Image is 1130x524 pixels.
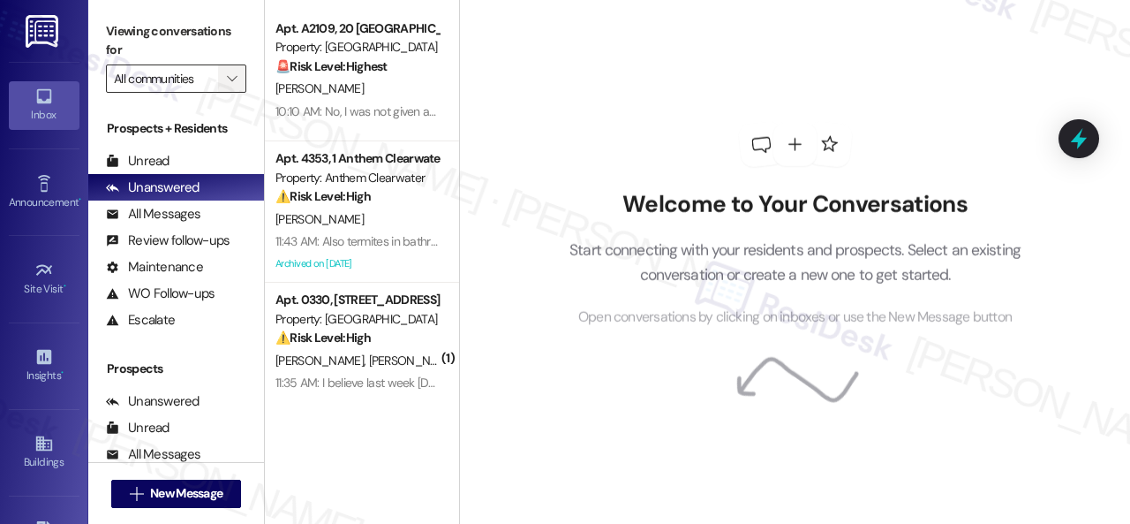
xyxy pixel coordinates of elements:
a: Site Visit • [9,255,79,303]
div: All Messages [106,205,200,224]
span: Open conversations by clicking on inboxes or use the New Message button [578,306,1012,328]
div: Property: [GEOGRAPHIC_DATA] [275,310,439,329]
div: Apt. A2109, 20 [GEOGRAPHIC_DATA] [275,19,439,38]
h2: Welcome to Your Conversations [543,191,1048,219]
label: Viewing conversations for [106,18,246,65]
div: Prospects + Residents [88,119,264,138]
div: Escalate [106,311,175,330]
div: 11:35 AM: I believe last week [DATE]. [275,375,452,391]
span: • [79,194,81,206]
strong: 🚨 Risk Level: Highest [275,58,388,74]
span: [PERSON_NAME] [275,80,364,96]
p: Start connecting with your residents and prospects. Select an existing conversation or create a n... [543,237,1048,287]
a: Inbox [9,81,79,129]
a: Insights • [9,342,79,390]
input: All communities [114,65,218,93]
div: Property: Anthem Clearwater [275,169,439,187]
strong: ⚠️ Risk Level: High [275,330,371,346]
img: ResiDesk Logo [26,15,62,48]
span: [PERSON_NAME] [275,211,364,227]
button: New Message [111,480,242,508]
span: • [64,280,66,292]
div: Archived on [DATE] [274,253,441,275]
div: Property: [GEOGRAPHIC_DATA] [275,38,439,57]
div: Maintenance [106,258,203,277]
div: Archived on [DATE] [274,394,441,416]
div: Unread [106,419,169,437]
div: Prospects [88,360,264,378]
div: Unanswered [106,392,200,411]
i:  [130,487,143,501]
span: New Message [150,484,222,503]
div: WO Follow-ups [106,285,215,303]
div: Review follow-ups [106,232,230,250]
span: [PERSON_NAME] [369,353,457,368]
i:  [227,72,237,86]
div: Apt. 0330, [STREET_ADDRESS] [275,291,439,309]
span: • [61,367,64,379]
span: [PERSON_NAME] [275,353,369,368]
div: All Messages [106,445,200,464]
div: Unread [106,152,169,171]
div: Apt. 4353, 1 Anthem Clearwater [275,149,439,168]
a: Buildings [9,429,79,476]
strong: ⚠️ Risk Level: High [275,188,371,204]
div: 11:43 AM: Also termites in bathroom [275,233,454,249]
div: Unanswered [106,178,200,197]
